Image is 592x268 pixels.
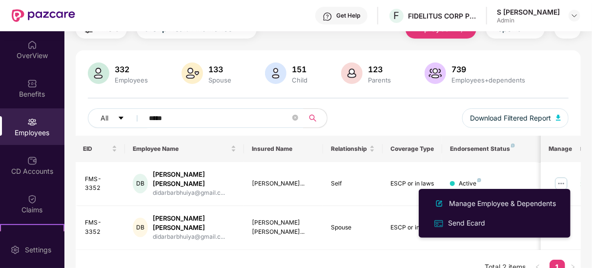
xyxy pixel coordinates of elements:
[83,145,110,153] span: EID
[153,232,236,242] div: didarbarbhuiya@gmail.c...
[27,117,37,127] img: svg+xml;base64,PHN2ZyBpZD0iRW1wbG95ZWVzIiB4bWxucz0iaHR0cDovL3d3dy53My5vcmcvMjAwMC9zdmciIHdpZHRoPS...
[383,136,442,162] th: Coverage Type
[470,113,551,124] span: Download Filtered Report
[462,108,569,128] button: Download Filtered Report
[408,11,476,21] div: FIDELITUS CORP PROPERTY SERVICES PRIVATE LIMITED
[85,218,118,237] div: FMS-3352
[433,198,445,209] img: svg+xml;base64,PHN2ZyB4bWxucz0iaHR0cDovL3d3dy53My5vcmcvMjAwMC9zdmciIHhtbG5zOnhsaW5rPSJodHRwOi8vd3...
[252,179,316,188] div: [PERSON_NAME]...
[477,178,481,182] img: svg+xml;base64,PHN2ZyB4bWxucz0iaHR0cDovL3d3dy53My5vcmcvMjAwMC9zdmciIHdpZHRoPSI4IiBoZWlnaHQ9IjgiIH...
[27,156,37,165] img: svg+xml;base64,PHN2ZyBpZD0iQ0RfQWNjb3VudHMiIGRhdGEtbmFtZT0iQ0QgQWNjb3VudHMiIHhtbG5zPSJodHRwOi8vd3...
[76,136,125,162] th: EID
[450,64,528,74] div: 739
[133,174,148,193] div: DB
[331,223,375,232] div: Spouse
[27,40,37,50] img: svg+xml;base64,PHN2ZyBpZD0iSG9tZSIgeG1sbnM9Imh0dHA6Ly93d3cudzMub3JnLzIwMDAvc3ZnIiB3aWR0aD0iMjAiIG...
[497,7,560,17] div: S [PERSON_NAME]
[336,12,360,20] div: Get Help
[10,245,20,255] img: svg+xml;base64,PHN2ZyBpZD0iU2V0dGluZy0yMHgyMCIgeG1sbnM9Imh0dHA6Ly93d3cudzMub3JnLzIwMDAvc3ZnIiB3aW...
[252,218,316,237] div: [PERSON_NAME] [PERSON_NAME]...
[556,115,561,121] img: svg+xml;base64,PHN2ZyB4bWxucz0iaHR0cDovL3d3dy53My5vcmcvMjAwMC9zdmciIHhtbG5zOnhsaW5rPSJodHRwOi8vd3...
[433,218,444,229] img: svg+xml;base64,PHN2ZyB4bWxucz0iaHR0cDovL3d3dy53My5vcmcvMjAwMC9zdmciIHdpZHRoPSIxNiIgaGVpZ2h0PSIxNi...
[303,114,322,122] span: search
[331,179,375,188] div: Self
[511,144,515,147] img: svg+xml;base64,PHN2ZyB4bWxucz0iaHR0cDovL3d3dy53My5vcmcvMjAwMC9zdmciIHdpZHRoPSI4IiBoZWlnaHQ9IjgiIH...
[133,145,229,153] span: Employee Name
[323,12,332,21] img: svg+xml;base64,PHN2ZyBpZD0iSGVscC0zMngzMiIgeG1sbnM9Imh0dHA6Ly93d3cudzMub3JnLzIwMDAvc3ZnIiB3aWR0aD...
[88,62,109,84] img: svg+xml;base64,PHN2ZyB4bWxucz0iaHR0cDovL3d3dy53My5vcmcvMjAwMC9zdmciIHhtbG5zOnhsaW5rPSJodHRwOi8vd3...
[450,76,528,84] div: Employees+dependents
[292,115,298,121] span: close-circle
[27,194,37,204] img: svg+xml;base64,PHN2ZyBpZD0iQ2xhaW0iIHhtbG5zPSJodHRwOi8vd3d3LnczLm9yZy8yMDAwL3N2ZyIgd2lkdGg9IjIwIi...
[133,218,148,237] div: DB
[541,136,580,162] th: Manage
[367,76,393,84] div: Parents
[292,114,298,123] span: close-circle
[323,136,383,162] th: Relationship
[394,10,400,21] span: F
[571,12,578,20] img: svg+xml;base64,PHN2ZyBpZD0iRHJvcGRvd24tMzJ4MzIiIHhtbG5zPSJodHRwOi8vd3d3LnczLm9yZy8yMDAwL3N2ZyIgd2...
[553,176,569,191] img: manageButton
[341,62,363,84] img: svg+xml;base64,PHN2ZyB4bWxucz0iaHR0cDovL3d3dy53My5vcmcvMjAwMC9zdmciIHhtbG5zOnhsaW5rPSJodHRwOi8vd3...
[22,245,54,255] div: Settings
[331,145,367,153] span: Relationship
[447,198,558,209] div: Manage Employee & Dependents
[290,76,310,84] div: Child
[118,115,124,123] span: caret-down
[153,214,236,232] div: [PERSON_NAME] [PERSON_NAME]
[207,76,234,84] div: Spouse
[459,179,481,188] div: Active
[182,62,203,84] img: svg+xml;base64,PHN2ZyB4bWxucz0iaHR0cDovL3d3dy53My5vcmcvMjAwMC9zdmciIHhtbG5zOnhsaW5rPSJodHRwOi8vd3...
[113,64,150,74] div: 332
[244,136,324,162] th: Insured Name
[390,179,434,188] div: ESCP or in laws
[153,188,236,198] div: didarbarbhuiya@gmail.c...
[88,108,147,128] button: Allcaret-down
[113,76,150,84] div: Employees
[425,62,446,84] img: svg+xml;base64,PHN2ZyB4bWxucz0iaHR0cDovL3d3dy53My5vcmcvMjAwMC9zdmciIHhtbG5zOnhsaW5rPSJodHRwOi8vd3...
[27,79,37,88] img: svg+xml;base64,PHN2ZyBpZD0iQmVuZWZpdHMiIHhtbG5zPSJodHRwOi8vd3d3LnczLm9yZy8yMDAwL3N2ZyIgd2lkdGg9Ij...
[12,9,75,22] img: New Pazcare Logo
[303,108,327,128] button: search
[101,113,109,124] span: All
[153,170,236,188] div: [PERSON_NAME] [PERSON_NAME]
[390,223,434,232] div: ESCP or in laws
[207,64,234,74] div: 133
[125,136,244,162] th: Employee Name
[446,218,487,228] div: Send Ecard
[497,17,560,24] div: Admin
[265,62,286,84] img: svg+xml;base64,PHN2ZyB4bWxucz0iaHR0cDovL3d3dy53My5vcmcvMjAwMC9zdmciIHhtbG5zOnhsaW5rPSJodHRwOi8vd3...
[290,64,310,74] div: 151
[450,145,533,153] div: Endorsement Status
[85,175,118,193] div: FMS-3352
[367,64,393,74] div: 123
